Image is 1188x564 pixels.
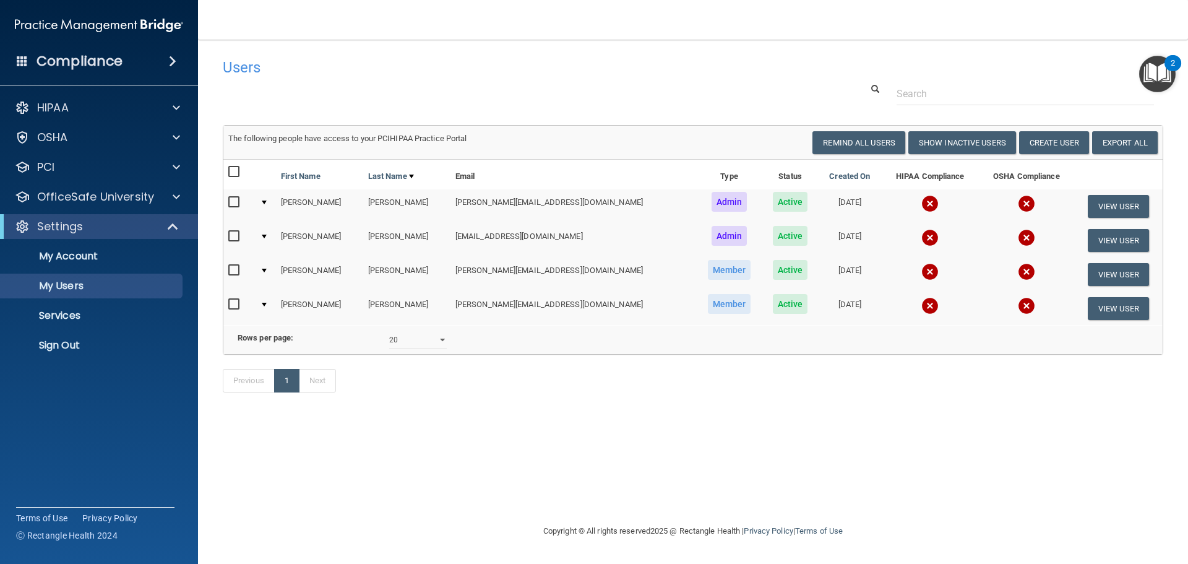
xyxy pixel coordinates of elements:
td: [DATE] [818,189,881,223]
a: Terms of Use [16,512,67,524]
th: Status [762,160,818,189]
td: [PERSON_NAME][EMAIL_ADDRESS][DOMAIN_NAME] [450,292,696,325]
td: [PERSON_NAME] [276,292,363,325]
img: PMB logo [15,13,183,38]
p: PCI [37,160,54,175]
th: OSHA Compliance [979,160,1074,189]
img: cross.ca9f0e7f.svg [1018,297,1035,315]
a: OSHA [15,130,180,145]
b: Rows per page: [238,333,293,342]
td: [DATE] [818,258,881,292]
a: Settings [15,219,179,234]
a: Created On [829,169,870,184]
a: Terms of Use [795,526,843,536]
span: Member [708,294,751,314]
a: Privacy Policy [82,512,138,524]
p: OfficeSafe University [37,189,154,204]
td: [PERSON_NAME][EMAIL_ADDRESS][DOMAIN_NAME] [450,189,696,223]
img: cross.ca9f0e7f.svg [921,297,939,315]
td: [PERSON_NAME] [363,189,450,223]
a: First Name [281,169,321,184]
a: Previous [223,369,275,393]
td: [PERSON_NAME][EMAIL_ADDRESS][DOMAIN_NAME] [450,258,696,292]
span: Member [708,260,751,280]
td: [PERSON_NAME] [363,292,450,325]
img: cross.ca9f0e7f.svg [921,263,939,280]
a: Next [299,369,336,393]
img: cross.ca9f0e7f.svg [1018,195,1035,212]
td: [DATE] [818,292,881,325]
div: Copyright © All rights reserved 2025 @ Rectangle Health | | [467,511,919,551]
a: Last Name [368,169,414,184]
span: Admin [712,192,747,212]
td: [PERSON_NAME] [276,189,363,223]
h4: Compliance [37,53,123,70]
span: Admin [712,226,747,246]
a: OfficeSafe University [15,189,180,204]
p: My Users [8,280,177,292]
th: HIPAA Compliance [881,160,979,189]
button: Open Resource Center, 2 new notifications [1139,56,1176,92]
input: Search [897,82,1154,105]
a: HIPAA [15,100,180,115]
span: Active [773,260,808,280]
td: [EMAIL_ADDRESS][DOMAIN_NAME] [450,223,696,258]
td: [DATE] [818,223,881,258]
img: cross.ca9f0e7f.svg [921,195,939,212]
p: My Account [8,250,177,262]
p: OSHA [37,130,68,145]
button: View User [1088,195,1149,218]
p: Settings [37,219,83,234]
td: [PERSON_NAME] [363,223,450,258]
span: Active [773,226,808,246]
button: Show Inactive Users [908,131,1016,154]
span: The following people have access to your PCIHIPAA Practice Portal [228,134,467,143]
td: [PERSON_NAME] [276,223,363,258]
p: Services [8,310,177,322]
span: Active [773,192,808,212]
td: [PERSON_NAME] [363,258,450,292]
h4: Users [223,59,764,76]
a: 1 [274,369,299,393]
th: Type [696,160,762,189]
button: Create User [1019,131,1089,154]
td: [PERSON_NAME] [276,258,363,292]
button: Remind All Users [812,131,905,154]
p: Sign Out [8,339,177,352]
p: HIPAA [37,100,69,115]
a: PCI [15,160,180,175]
img: cross.ca9f0e7f.svg [921,229,939,246]
button: View User [1088,297,1149,320]
img: cross.ca9f0e7f.svg [1018,229,1035,246]
button: View User [1088,263,1149,286]
img: cross.ca9f0e7f.svg [1018,263,1035,280]
button: View User [1088,229,1149,252]
div: 2 [1171,63,1175,79]
span: Active [773,294,808,314]
span: Ⓒ Rectangle Health 2024 [16,529,118,542]
a: Privacy Policy [744,526,793,536]
a: Export All [1092,131,1158,154]
th: Email [450,160,696,189]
